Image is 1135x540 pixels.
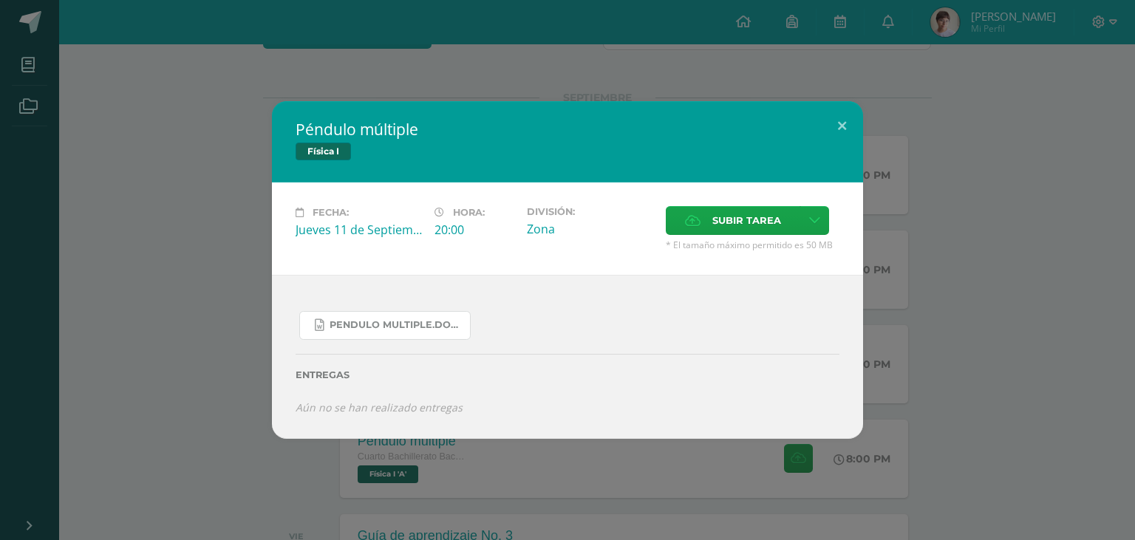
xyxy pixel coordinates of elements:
[527,221,654,237] div: Zona
[434,222,515,238] div: 20:00
[296,400,463,414] i: Aún no se han realizado entregas
[296,369,839,380] label: Entregas
[296,143,351,160] span: Física I
[299,311,471,340] a: Pendulo multiple.docx
[712,207,781,234] span: Subir tarea
[453,207,485,218] span: Hora:
[821,101,863,151] button: Close (Esc)
[527,206,654,217] label: División:
[330,319,463,331] span: Pendulo multiple.docx
[296,119,839,140] h2: Péndulo múltiple
[313,207,349,218] span: Fecha:
[666,239,839,251] span: * El tamaño máximo permitido es 50 MB
[296,222,423,238] div: Jueves 11 de Septiembre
